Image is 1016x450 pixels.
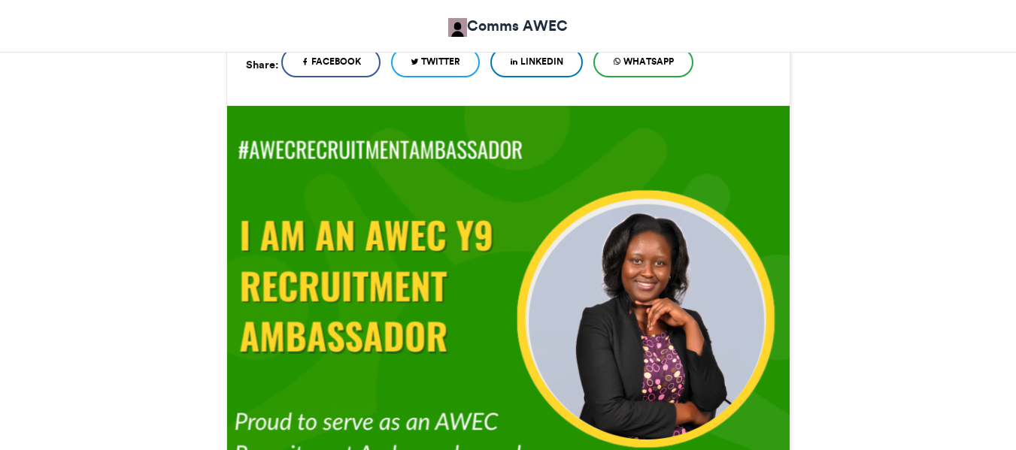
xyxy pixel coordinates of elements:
span: LinkedIn [520,55,563,68]
a: Twitter [391,47,480,77]
img: Comms AWEC [448,18,467,37]
a: LinkedIn [490,47,583,77]
span: Twitter [421,55,460,68]
a: WhatsApp [593,47,693,77]
a: Comms AWEC [448,15,568,37]
span: Facebook [311,55,361,68]
a: Facebook [281,47,381,77]
span: WhatsApp [623,55,674,68]
h5: Share: [246,55,278,74]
